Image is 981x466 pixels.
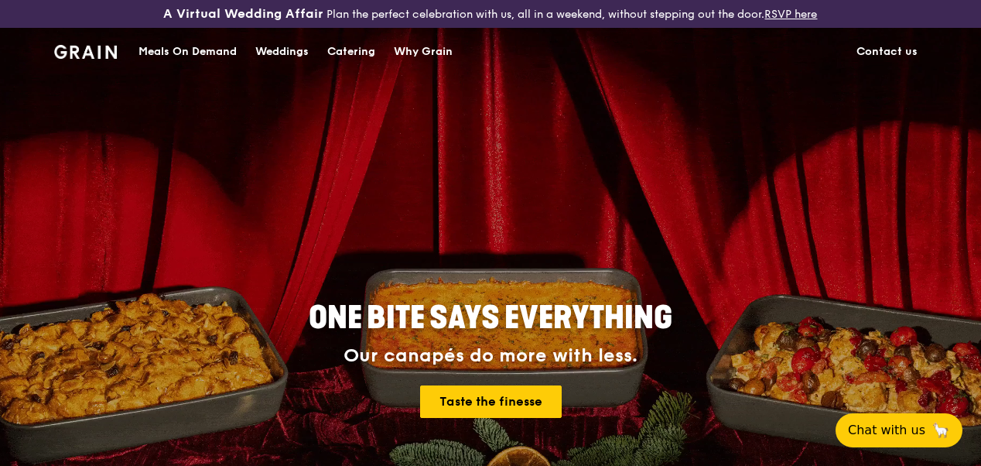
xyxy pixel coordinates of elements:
div: Why Grain [394,29,453,75]
div: Meals On Demand [138,29,237,75]
a: Taste the finesse [420,385,562,418]
a: RSVP here [764,8,817,21]
a: Contact us [847,29,927,75]
div: Catering [327,29,375,75]
span: 🦙 [931,421,950,440]
a: Weddings [246,29,318,75]
a: Catering [318,29,385,75]
div: Our canapés do more with less. [212,345,769,367]
h3: A Virtual Wedding Affair [163,6,323,22]
img: Grain [54,45,117,59]
a: Why Grain [385,29,462,75]
div: Weddings [255,29,309,75]
span: Chat with us [848,421,925,440]
span: ONE BITE SAYS EVERYTHING [309,300,672,337]
div: Plan the perfect celebration with us, all in a weekend, without stepping out the door. [163,6,817,22]
a: GrainGrain [54,27,117,74]
button: Chat with us🦙 [836,413,962,447]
